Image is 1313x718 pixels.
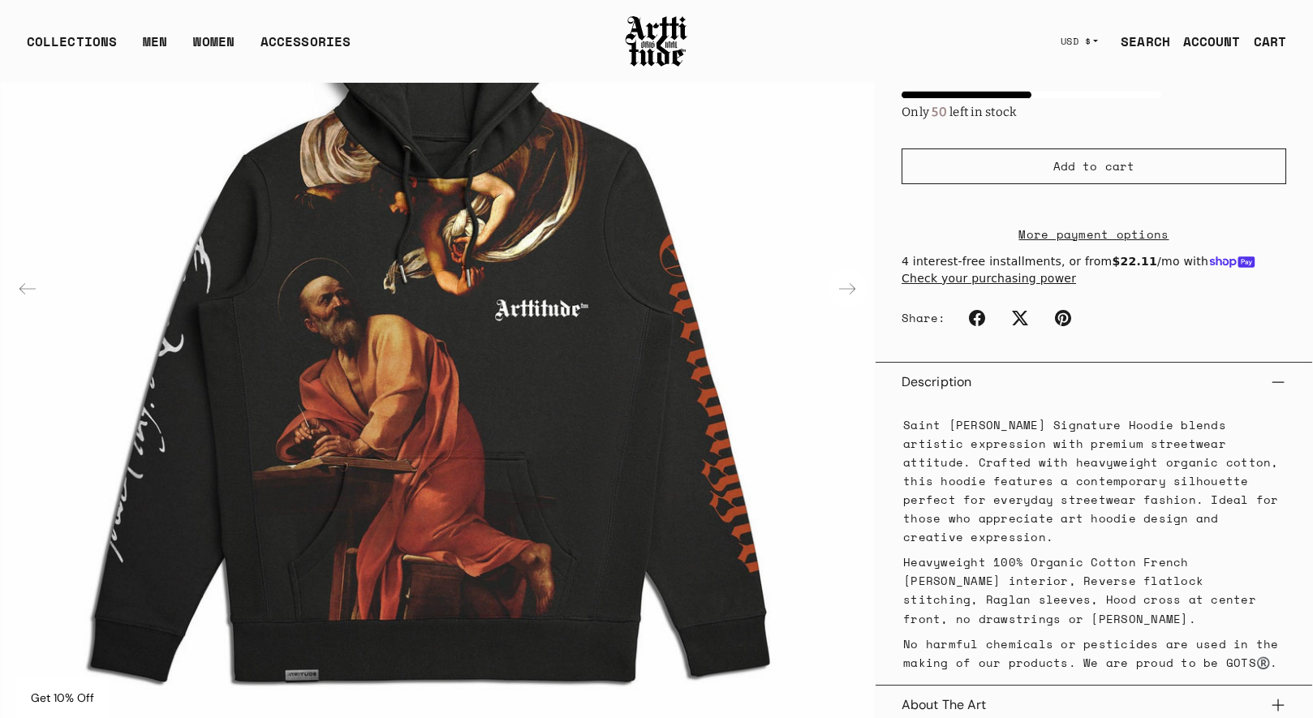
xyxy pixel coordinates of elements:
div: Only left in stock [902,98,1161,123]
p: Heavyweight 100% Organic Cotton French [PERSON_NAME] interior, Reverse flatlock stitching, Raglan... [903,552,1285,627]
a: WOMEN [193,32,235,64]
div: Get 10% Off [16,677,109,718]
p: Saint [PERSON_NAME] Signature Hoodie blends artistic expression with premium streetwear attitude.... [903,415,1285,547]
a: Pinterest [1045,300,1081,336]
img: Arttitude [624,14,689,69]
span: Share: [902,310,946,326]
a: ACCOUNT [1170,25,1241,58]
div: CART [1254,32,1286,51]
button: Add to cart [902,148,1286,184]
p: No harmful chemicals or pesticides are used in the making of our products. We are proud to be GOT... [903,634,1285,672]
div: COLLECTIONS [27,32,117,64]
button: Description [902,363,1286,402]
span: USD $ [1061,35,1091,48]
div: Next slide [828,269,867,308]
a: MEN [143,32,167,64]
a: More payment options [902,225,1286,243]
span: Get 10% Off [31,690,94,705]
a: Facebook [959,300,995,336]
span: Add to cart [1053,158,1134,174]
a: SEARCH [1108,25,1170,58]
div: ACCESSORIES [260,32,351,64]
ul: Main navigation [14,32,364,64]
button: USD $ [1051,24,1109,59]
a: Open cart [1241,25,1286,58]
a: Twitter [1002,300,1038,336]
span: 50 [929,105,949,119]
div: Previous slide [8,269,47,308]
